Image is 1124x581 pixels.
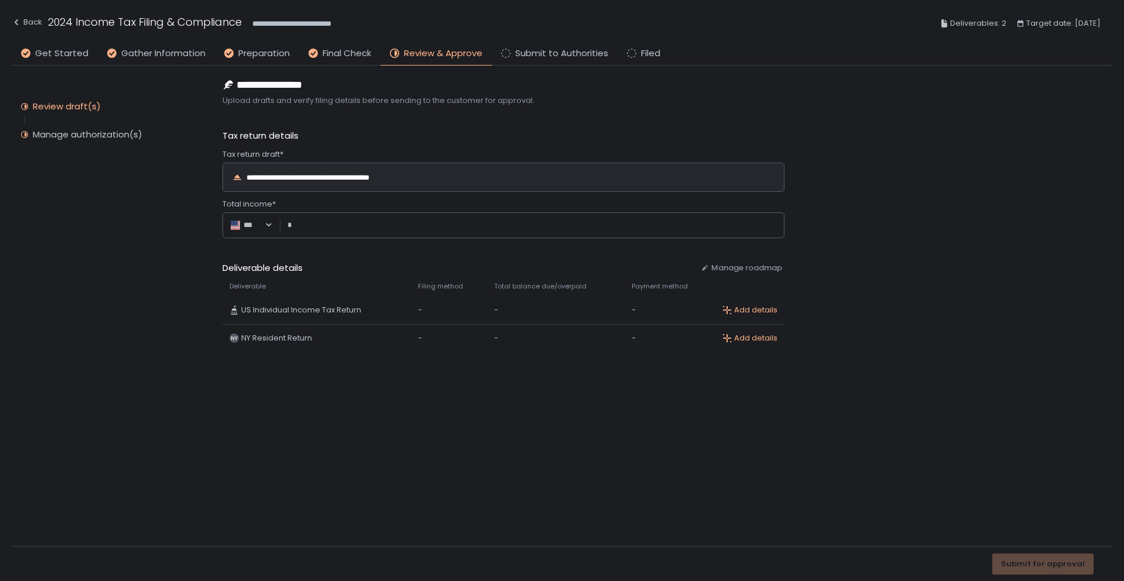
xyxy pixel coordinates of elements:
[48,14,242,30] h1: 2024 Income Tax Filing & Compliance
[701,263,782,273] button: Manage roadmap
[12,15,42,29] div: Back
[722,333,777,343] button: Add details
[222,262,691,275] span: Deliverable details
[632,333,636,343] span: -
[33,129,142,140] div: Manage authorization(s)
[33,101,101,112] div: Review draft(s)
[632,282,688,291] span: Payment method
[494,282,587,291] span: Total balance due/overpaid
[632,305,636,315] span: -
[12,14,42,33] button: Back
[418,282,463,291] span: Filing method
[35,47,88,60] span: Get Started
[241,305,361,315] span: US Individual Income Tax Return
[641,47,660,60] span: Filed
[222,149,283,160] span: Tax return draft*
[222,129,299,143] span: Tax return details
[241,333,312,343] span: NY Resident Return
[323,47,371,60] span: Final Check
[121,47,205,60] span: Gather Information
[222,199,276,209] span: Total income*
[229,282,266,291] span: Deliverable
[229,219,273,231] div: Search for option
[404,47,482,60] span: Review & Approve
[711,263,782,273] span: Manage roadmap
[494,305,498,315] span: -
[418,305,480,315] div: -
[231,335,238,342] text: NY
[222,95,784,106] span: Upload drafts and verify filing details before sending to the customer for approval.
[259,219,263,231] input: Search for option
[238,47,290,60] span: Preparation
[1026,16,1101,30] span: Target date: [DATE]
[950,16,1006,30] span: Deliverables: 2
[418,333,480,343] div: -
[515,47,608,60] span: Submit to Authorities
[722,305,777,315] button: Add details
[494,333,498,343] span: -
